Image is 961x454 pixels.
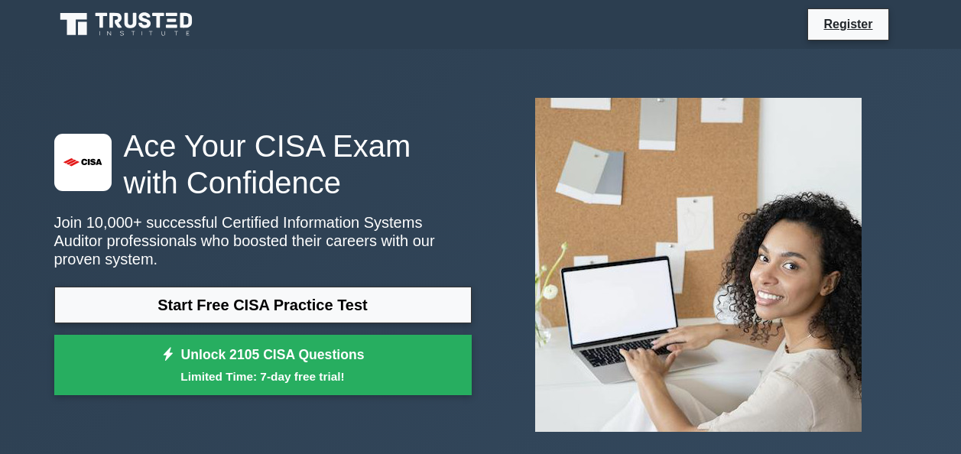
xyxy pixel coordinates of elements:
[54,335,472,396] a: Unlock 2105 CISA QuestionsLimited Time: 7-day free trial!
[54,287,472,323] a: Start Free CISA Practice Test
[814,15,881,34] a: Register
[54,128,472,201] h1: Ace Your CISA Exam with Confidence
[54,213,472,268] p: Join 10,000+ successful Certified Information Systems Auditor professionals who boosted their car...
[73,368,453,385] small: Limited Time: 7-day free trial!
